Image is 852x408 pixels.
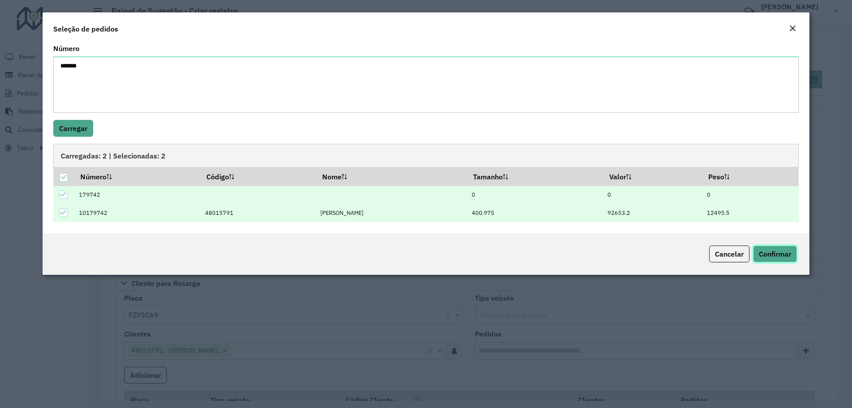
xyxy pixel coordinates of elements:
td: 0 [702,186,798,204]
th: Valor [603,167,702,186]
td: 400.975 [467,204,603,222]
td: 0 [603,186,702,204]
span: Confirmar [759,250,791,258]
span: Cancelar [715,250,744,258]
div: Carregadas: 2 | Selecionadas: 2 [53,144,799,167]
h4: Seleção de pedidos [53,24,118,34]
td: 10179742 [74,204,200,222]
td: 92653.2 [603,204,702,222]
button: Cancelar [709,246,749,262]
td: [PERSON_NAME] [316,204,467,222]
button: Carregar [53,120,93,137]
button: Confirmar [753,246,797,262]
td: 48015791 [200,204,316,222]
th: Código [200,167,316,186]
label: Número [53,43,79,54]
em: Fechar [789,25,796,32]
th: Nome [316,167,467,186]
th: Tamanho [467,167,603,186]
th: Número [74,167,200,186]
th: Peso [702,167,798,186]
button: Close [786,23,799,35]
td: 12495.5 [702,204,798,222]
td: 0 [467,186,603,204]
td: 179742 [74,186,200,204]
